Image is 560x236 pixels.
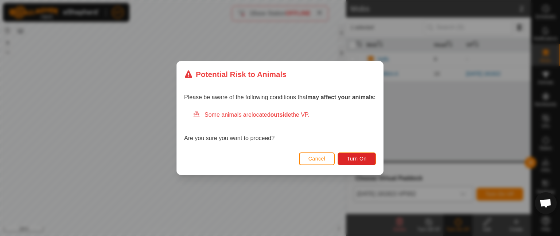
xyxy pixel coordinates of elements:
a: Open chat [535,192,557,214]
button: Cancel [299,152,335,165]
strong: may affect your animals: [307,94,376,100]
span: Turn On [347,156,367,162]
div: Potential Risk to Animals [184,69,287,80]
div: Are you sure you want to proceed? [184,111,376,143]
strong: outside [271,112,291,118]
span: Please be aware of the following conditions that [184,94,376,100]
div: Some animals are [193,111,376,119]
span: Cancel [308,156,326,162]
span: located the VP. [252,112,310,118]
button: Turn On [338,152,376,165]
